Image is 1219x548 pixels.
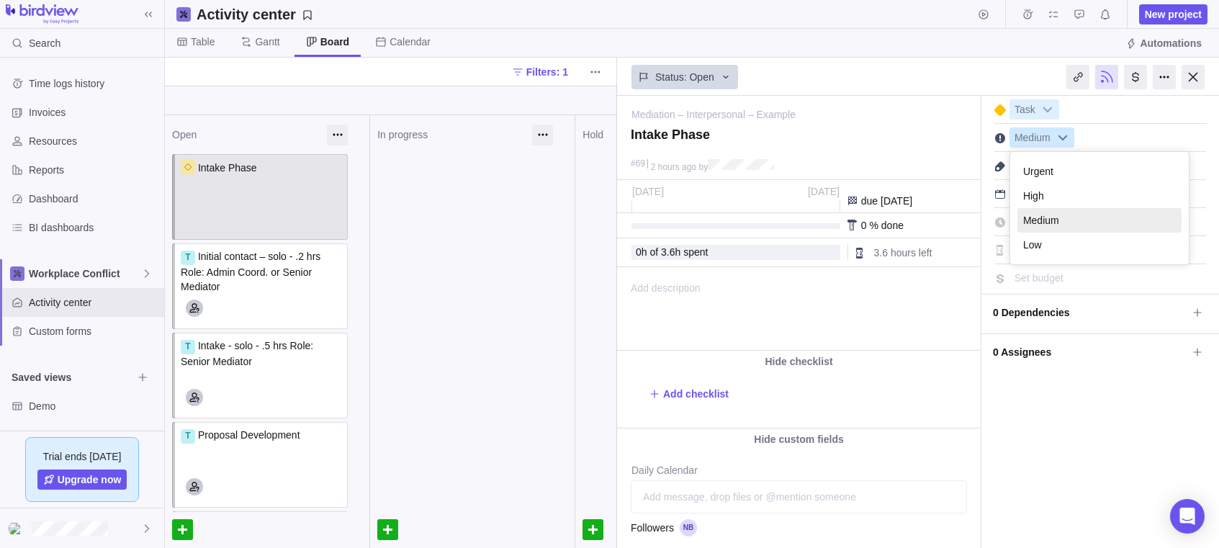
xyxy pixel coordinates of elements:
[198,429,300,441] span: Proposal Development
[631,159,645,169] div: #69
[1170,499,1205,534] div: Open Intercom Messenger
[132,367,153,387] span: Browse views
[1017,184,1182,208] li: High
[43,449,122,464] span: Trial ends [DATE]
[617,428,981,450] div: Hide custom fields
[29,220,158,235] span: BI dashboards
[869,220,903,231] span: % done
[526,65,568,79] span: Filters: 1
[1095,11,1115,22] a: Notifications
[181,251,323,292] span: Initial contact – solo - .2 hrs Role: Admin Coord. or Senior Mediator
[29,295,158,310] span: Activity center
[861,220,867,231] span: 0
[642,246,658,258] span: h of
[390,35,431,49] span: Calendar
[663,387,729,401] span: Add checklist
[1095,65,1118,89] div: Unfollow
[532,125,553,145] div: More actions
[1124,65,1147,89] div: Billing
[582,127,730,142] div: Hold
[29,428,158,442] span: Get Started
[29,36,60,50] span: Search
[1182,65,1205,89] div: Close
[1140,36,1202,50] span: Automations
[181,340,195,354] div: T
[585,62,606,82] span: More actions
[1145,7,1202,22] span: New project
[993,300,1187,325] span: 0 Dependencies
[1069,4,1089,24] span: Approval requests
[377,127,525,142] div: In progress
[1043,11,1063,22] a: My assignments
[506,62,574,82] span: Filters: 1
[181,429,195,444] div: T
[632,186,664,197] span: [DATE]
[29,192,158,206] span: Dashboard
[172,127,320,142] div: Open
[808,186,840,197] span: [DATE]
[1010,128,1055,148] span: Medium
[29,399,158,413] span: Demo
[9,520,26,537] div: Nancy Brommell
[1066,65,1089,89] div: Copy link
[191,4,319,24] span: Save your current layout and filters as a View
[181,251,195,265] div: T
[255,35,279,49] span: Gantt
[29,134,158,148] span: Resources
[29,324,158,338] span: Custom forms
[1069,11,1089,22] a: Approval requests
[631,107,796,122] a: Mediation – Interpersonal – Example
[1017,233,1182,257] li: Low
[29,105,158,120] span: Invoices
[675,246,709,258] span: h spent
[655,70,714,84] span: Status: Open
[1120,33,1207,53] span: Automations
[6,4,78,24] img: logo
[874,247,932,259] span: 3.6 hours left
[1095,4,1115,24] span: Notifications
[618,268,701,350] span: Add description
[1017,11,1038,22] a: Time logs
[197,4,296,24] h2: Activity center
[1015,272,1063,284] span: Set budget
[1009,99,1059,120] div: Task
[617,351,981,372] div: Hide checklist
[186,300,203,317] div: Admin Coordinator
[994,104,1006,116] div: This is a milestone
[993,340,1187,364] span: 0 Assignees
[1153,65,1176,89] div: More actions
[320,35,349,49] span: Board
[327,125,348,145] div: More actions
[698,162,708,172] span: by
[1017,159,1182,184] li: Urgent
[631,521,674,535] span: Followers
[1010,100,1040,120] span: Task
[1017,208,1182,233] li: Medium
[186,389,203,406] div: Admin Coordinator
[9,523,26,534] img: Show
[636,246,642,258] span: 0
[37,470,127,490] a: Upgrade now
[661,246,675,258] span: 3.6
[651,162,696,172] span: 2 hours ago
[181,340,316,367] span: Intake - solo - .5 hrs Role: Senior Mediator
[198,162,257,174] span: Intake Phase
[29,76,158,91] span: Time logs history
[649,384,729,404] span: Add checklist
[29,266,141,281] span: Workplace Conflict
[1139,4,1207,24] span: New project
[973,4,994,24] span: Start timer
[191,35,215,49] span: Table
[58,472,122,487] span: Upgrade now
[186,478,203,495] div: Admin Coordinator
[12,370,132,385] span: Saved views
[1043,4,1063,24] span: My assignments
[29,163,158,177] span: Reports
[861,195,912,207] span: due [DATE]
[1017,4,1038,24] span: Time logs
